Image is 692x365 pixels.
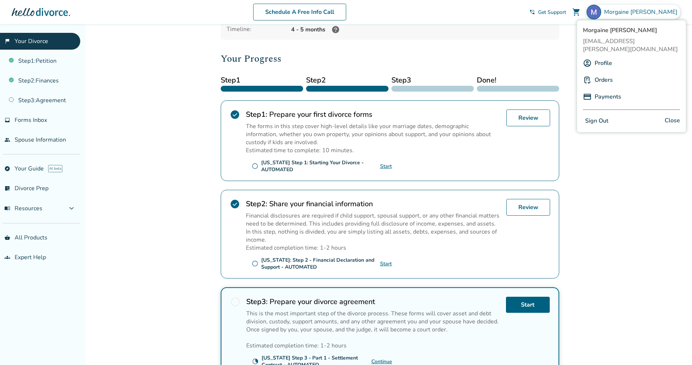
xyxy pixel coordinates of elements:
[252,163,258,169] span: radio_button_unchecked
[583,92,592,101] img: P
[572,8,581,16] span: shopping_cart
[4,166,10,172] span: explore
[246,297,500,307] h2: Prepare your divorce agreement
[4,117,10,123] span: inbox
[380,260,392,267] a: Start
[583,116,611,126] button: Sign Out
[246,199,500,209] h2: Share your financial information
[246,146,500,154] p: Estimated time to complete: 10 minutes.
[252,260,258,267] span: radio_button_unchecked
[15,116,47,124] span: Forms Inbox
[227,25,285,34] div: Timeline:
[391,75,474,86] span: Step 3
[246,310,500,334] p: This is the most important step of the divorce process. These forms will cover asset and debt div...
[595,56,612,70] a: Profile
[252,358,259,365] span: clock_loader_40
[261,159,380,173] div: [US_STATE] Step 1: Starting Your Divorce - AUTOMATED
[506,297,550,313] a: Start
[230,297,240,307] span: radio_button_unchecked
[246,122,500,146] p: The forms in this step cover high-level details like your marriage dates, demographic information...
[230,109,240,120] span: check_circle
[246,297,268,307] strong: Step 3 :
[604,8,680,16] span: Morgaine [PERSON_NAME]
[665,116,680,126] span: Close
[246,244,500,252] p: Estimated completion time: 1-2 hours
[587,5,601,19] img: Morgaine Salazar
[529,9,566,16] a: phone_in_talkGet Support
[583,76,592,84] img: P
[291,25,553,34] div: 4 - 5 months
[246,199,267,209] strong: Step 2 :
[67,204,76,213] span: expand_more
[506,199,550,216] a: Review
[221,51,559,66] h2: Your Progress
[246,109,500,119] h2: Prepare your first divorce forms
[306,75,388,86] span: Step 2
[538,9,566,16] span: Get Support
[221,75,303,86] span: Step 1
[246,334,500,350] p: Estimated completion time: 1-2 hours
[253,4,346,20] a: Schedule A Free Info Call
[4,205,10,211] span: menu_book
[595,90,621,104] a: Payments
[656,330,692,365] iframe: Chat Widget
[246,212,500,228] p: Financial disclosures are required if child support, spousal support, or any other financial matt...
[371,358,392,365] a: Continue
[4,38,10,44] span: flag_2
[506,109,550,126] a: Review
[48,165,62,172] span: AI beta
[595,73,613,87] a: Orders
[4,254,10,260] span: groups
[583,26,680,34] span: Morgaine [PERSON_NAME]
[583,37,680,53] span: [EMAIL_ADDRESS][PERSON_NAME][DOMAIN_NAME]
[4,137,10,143] span: people
[246,109,267,119] strong: Step 1 :
[4,204,42,212] span: Resources
[583,59,592,68] img: A
[261,257,380,270] div: [US_STATE]: Step 2 - Financial Declaration and Support - AUTOMATED
[4,185,10,191] span: list_alt_check
[529,9,535,15] span: phone_in_talk
[4,235,10,241] span: shopping_basket
[477,75,559,86] span: Done!
[380,163,392,170] a: Start
[230,199,240,209] span: check_circle
[246,228,500,244] p: In this step, nothing is divided, you are simply listing all assets, debts, expenses, and sources...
